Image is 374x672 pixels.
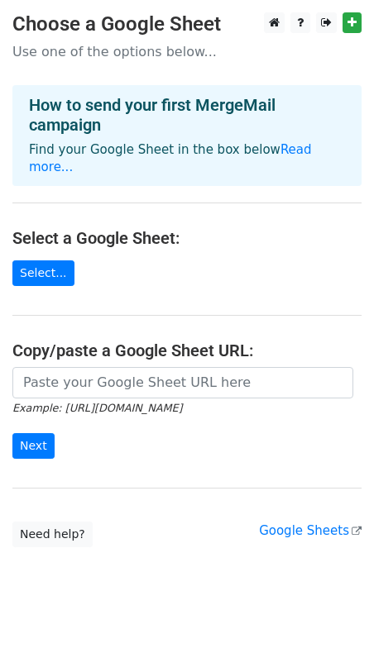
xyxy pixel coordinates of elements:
p: Use one of the options below... [12,43,362,60]
h4: Copy/paste a Google Sheet URL: [12,341,362,360]
a: Need help? [12,522,93,547]
input: Paste your Google Sheet URL here [12,367,353,398]
a: Select... [12,260,74,286]
p: Find your Google Sheet in the box below [29,141,345,176]
a: Google Sheets [259,523,362,538]
a: Read more... [29,142,312,174]
h4: How to send your first MergeMail campaign [29,95,345,135]
input: Next [12,433,55,459]
h4: Select a Google Sheet: [12,228,362,248]
small: Example: [URL][DOMAIN_NAME] [12,402,182,414]
h3: Choose a Google Sheet [12,12,362,36]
